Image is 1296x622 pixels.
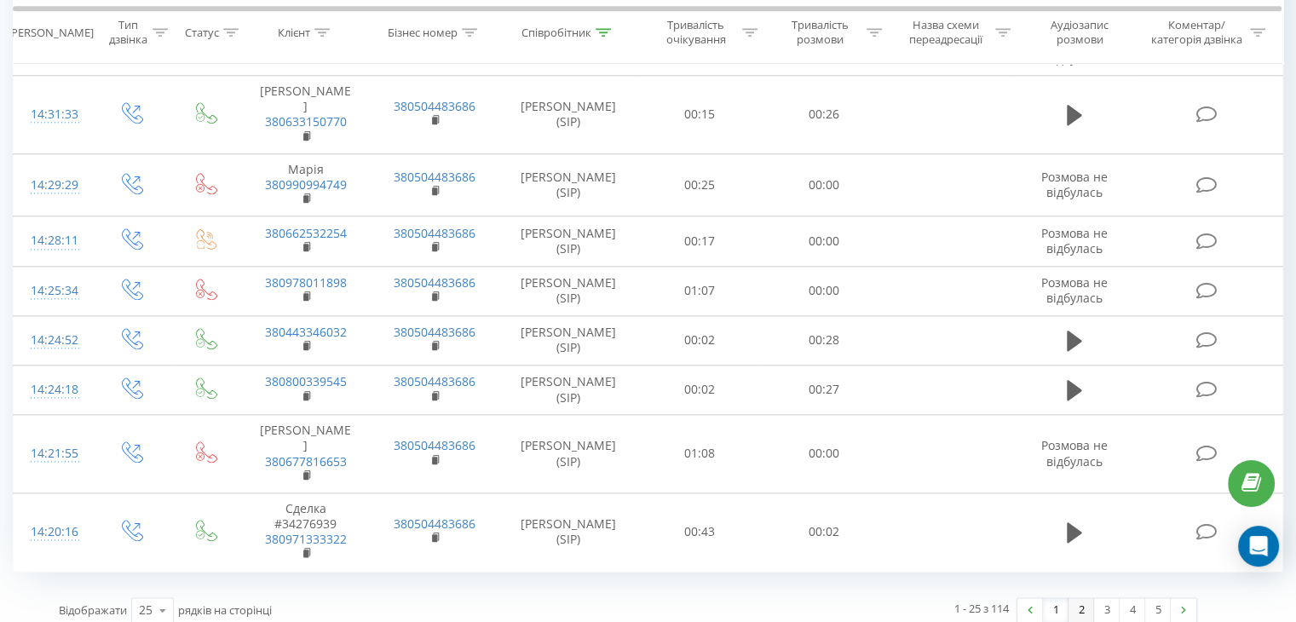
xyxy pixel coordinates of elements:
td: [PERSON_NAME] (SIP) [499,415,638,493]
td: [PERSON_NAME] (SIP) [499,492,638,571]
a: 380504483686 [394,169,475,185]
div: Співробітник [521,25,591,39]
a: 2 [1068,598,1094,622]
span: Розмова не відбулась [1041,274,1108,306]
a: 4 [1120,598,1145,622]
a: 380504483686 [394,437,475,453]
span: Відображати [59,602,127,618]
td: [PERSON_NAME] [241,415,370,493]
a: 380504483686 [394,373,475,389]
a: 380978011898 [265,274,347,291]
td: 00:15 [638,76,762,154]
a: 380504483686 [394,324,475,340]
div: Бізнес номер [388,25,458,39]
a: 1 [1043,598,1068,622]
div: 14:25:34 [31,274,76,308]
span: Розмова не відбулась [1041,437,1108,469]
td: [PERSON_NAME] (SIP) [499,216,638,266]
div: Open Intercom Messenger [1238,526,1279,567]
a: 5 [1145,598,1171,622]
div: Назва схеми переадресації [901,18,991,47]
td: 00:43 [638,492,762,571]
td: 00:00 [762,153,885,216]
div: 14:24:52 [31,324,76,357]
td: 00:00 [762,216,885,266]
td: 00:02 [762,492,885,571]
td: 01:07 [638,266,762,315]
div: Тривалість очікування [654,18,739,47]
td: 00:02 [638,365,762,414]
td: [PERSON_NAME] (SIP) [499,365,638,414]
td: 01:08 [638,415,762,493]
div: Тип дзвінка [107,18,147,47]
td: 00:26 [762,76,885,154]
div: 14:31:33 [31,98,76,131]
td: 00:27 [762,365,885,414]
a: 380677816653 [265,453,347,469]
div: 14:24:18 [31,373,76,406]
a: 380504483686 [394,225,475,241]
span: Розмова не відбулась [1041,225,1108,256]
div: [PERSON_NAME] [8,25,94,39]
div: 14:21:55 [31,437,76,470]
span: рядків на сторінці [178,602,272,618]
a: 380800339545 [265,373,347,389]
div: 14:28:11 [31,224,76,257]
td: 00:17 [638,216,762,266]
td: 00:25 [638,153,762,216]
td: Сделка #34276939 [241,492,370,571]
td: [PERSON_NAME] (SIP) [499,266,638,315]
a: 380504483686 [394,98,475,114]
a: 380443346032 [265,324,347,340]
span: Розмова не відбулась [1041,34,1108,66]
a: 380990994749 [265,176,347,193]
div: 14:20:16 [31,515,76,549]
div: Тривалість розмови [777,18,862,47]
td: 00:02 [638,315,762,365]
div: Статус [185,25,219,39]
td: [PERSON_NAME] (SIP) [499,153,638,216]
div: Аудіозапис розмови [1030,18,1130,47]
a: 380633150770 [265,113,347,130]
a: 380971333322 [265,531,347,547]
td: 00:00 [762,266,885,315]
div: Клієнт [278,25,310,39]
a: 380504483686 [394,515,475,532]
td: [PERSON_NAME] (SIP) [499,315,638,365]
span: Розмова не відбулась [1041,169,1108,200]
td: [PERSON_NAME] (SIP) [499,76,638,154]
a: 380662532254 [265,225,347,241]
a: 380504483686 [394,274,475,291]
a: 3 [1094,598,1120,622]
td: 00:28 [762,315,885,365]
td: [PERSON_NAME] [241,76,370,154]
div: 25 [139,602,153,619]
div: Коментар/категорія дзвінка [1146,18,1246,47]
td: Марія [241,153,370,216]
div: 14:29:29 [31,169,76,202]
td: 00:00 [762,415,885,493]
div: 1 - 25 з 114 [954,600,1009,617]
